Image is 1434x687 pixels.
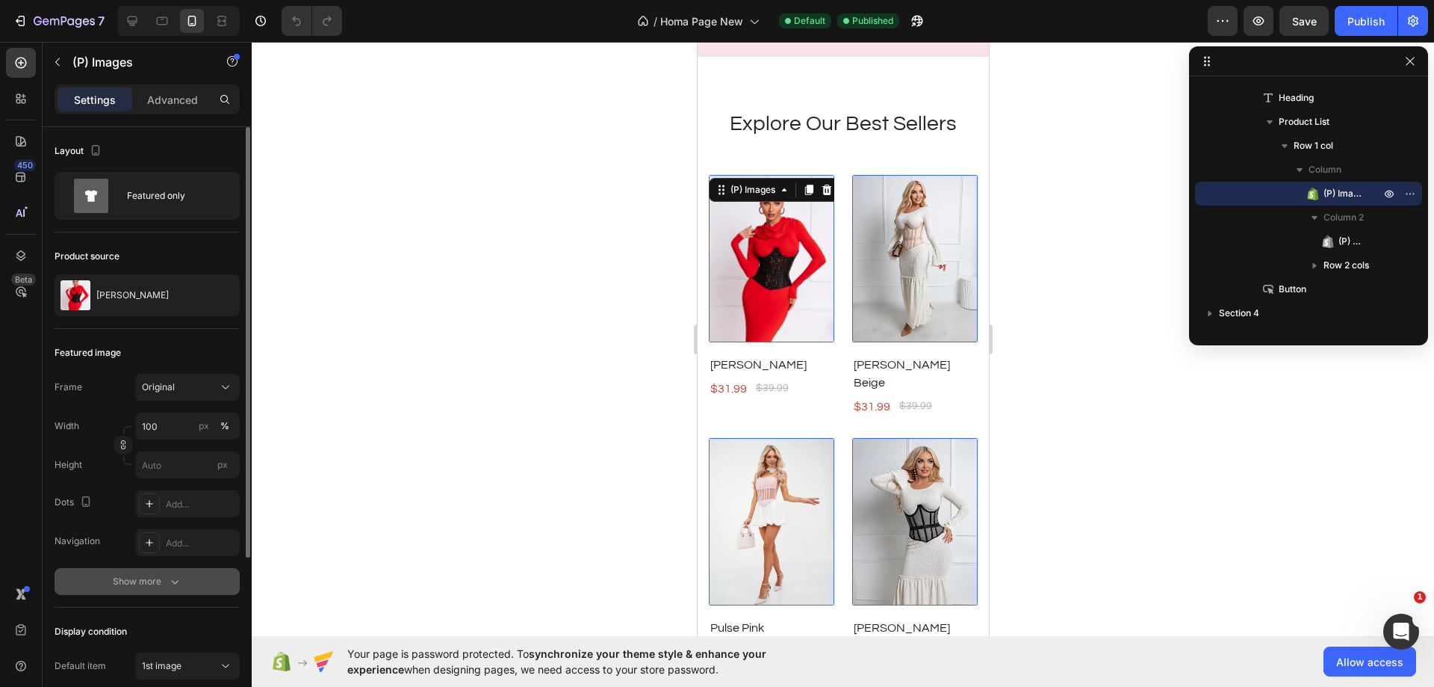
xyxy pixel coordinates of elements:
[55,534,100,548] div: Navigation
[55,659,106,673] div: Default item
[1279,282,1306,297] span: Button
[142,381,175,394] span: Original
[1279,90,1314,105] span: Heading
[1294,138,1333,153] span: Row 1 col
[1219,306,1259,321] span: Section 4
[135,413,240,440] input: px%
[1347,13,1385,29] div: Publish
[55,141,105,161] div: Layout
[1336,654,1403,670] span: Allow access
[166,537,236,550] div: Add...
[654,13,657,29] span: /
[55,381,82,394] label: Frame
[1279,6,1329,36] button: Save
[55,493,95,513] div: Dots
[98,12,105,30] p: 7
[1279,114,1329,129] span: Product List
[217,459,228,470] span: px
[347,647,766,676] span: synchronize your theme style & enhance your experience
[135,374,240,401] button: Original
[72,53,199,71] p: (P) Images
[1335,6,1397,36] button: Publish
[852,14,893,28] span: Published
[55,568,240,595] button: Show more
[14,159,36,171] div: 450
[96,290,169,301] p: [PERSON_NAME]
[135,452,240,478] input: px
[155,396,280,564] a: Veloria Black
[1383,614,1419,650] iframe: Intercom live chat
[11,274,36,286] div: Beta
[55,458,82,472] label: Height
[74,92,116,108] p: Settings
[55,250,119,263] div: Product source
[1338,234,1365,249] span: (P) Title
[1292,15,1317,28] span: Save
[1323,258,1369,273] span: Row 2 cols
[6,6,111,36] button: 7
[1323,647,1416,677] button: Allow access
[1414,591,1426,603] span: 1
[155,576,280,597] h2: [PERSON_NAME]
[55,346,121,360] div: Featured image
[199,419,209,433] div: px
[794,14,825,28] span: Default
[660,13,743,29] span: Homa Page New
[216,417,234,435] button: px
[135,653,240,680] button: 1st image
[282,6,342,36] div: Undo/Redo
[11,576,137,597] h2: Pulse Pink
[166,498,236,511] div: Add...
[195,417,213,435] button: %
[1309,162,1341,177] span: Column
[55,419,79,433] label: Width
[1323,210,1364,225] span: Column 2
[1323,186,1365,201] span: (P) Images
[220,419,229,433] div: %
[698,42,989,636] iframe: Design area
[127,179,218,213] div: Featured only
[60,280,90,310] img: product feature img
[55,625,127,638] div: Display condition
[147,92,198,108] p: Advanced
[113,574,182,589] div: Show more
[142,660,181,671] span: 1st image
[347,646,825,677] span: Your page is password protected. To when designing pages, we need access to your store password.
